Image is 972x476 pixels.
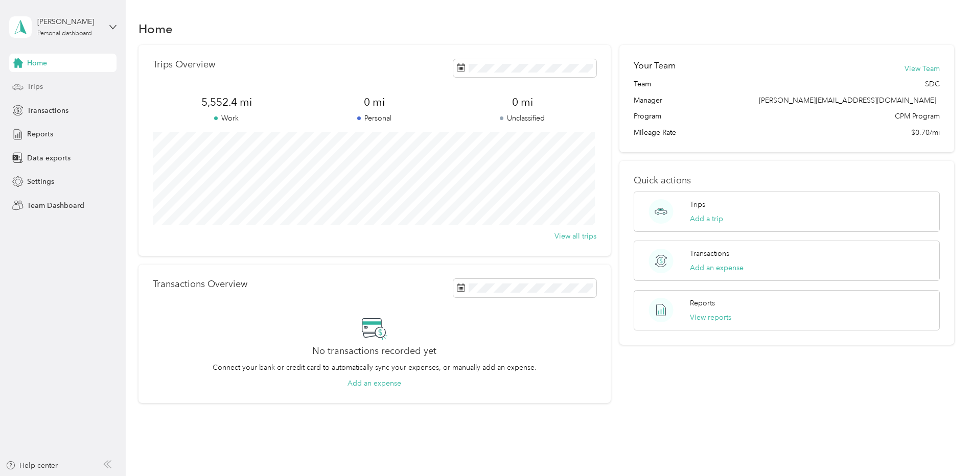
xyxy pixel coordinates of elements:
[690,248,729,259] p: Transactions
[153,113,300,124] p: Work
[27,105,68,116] span: Transactions
[759,96,936,105] span: [PERSON_NAME][EMAIL_ADDRESS][DOMAIN_NAME]
[690,213,723,224] button: Add a trip
[213,362,537,373] p: Connect your bank or credit card to automatically sync your expenses, or manually add an expense.
[27,200,84,211] span: Team Dashboard
[153,279,247,290] p: Transactions Overview
[27,153,71,163] span: Data exports
[153,95,300,109] span: 5,552.4 mi
[634,79,651,89] span: Team
[554,231,596,242] button: View all trips
[634,175,940,186] p: Quick actions
[911,127,940,138] span: $0.70/mi
[27,81,43,92] span: Trips
[449,113,596,124] p: Unclassified
[905,63,940,74] button: View Team
[300,95,448,109] span: 0 mi
[634,59,676,72] h2: Your Team
[153,59,215,70] p: Trips Overview
[449,95,596,109] span: 0 mi
[634,127,676,138] span: Mileage Rate
[634,111,661,122] span: Program
[690,312,731,323] button: View reports
[27,129,53,139] span: Reports
[312,346,436,356] h2: No transactions recorded yet
[27,176,54,187] span: Settings
[348,378,401,389] button: Add an expense
[300,113,448,124] p: Personal
[634,95,662,106] span: Manager
[37,31,92,37] div: Personal dashboard
[27,58,47,68] span: Home
[915,419,972,476] iframe: Everlance-gr Chat Button Frame
[690,199,705,210] p: Trips
[895,111,940,122] span: CPM Program
[925,79,940,89] span: SDC
[690,263,744,273] button: Add an expense
[37,16,101,27] div: [PERSON_NAME]
[138,23,173,34] h1: Home
[6,460,58,471] button: Help center
[690,298,715,308] p: Reports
